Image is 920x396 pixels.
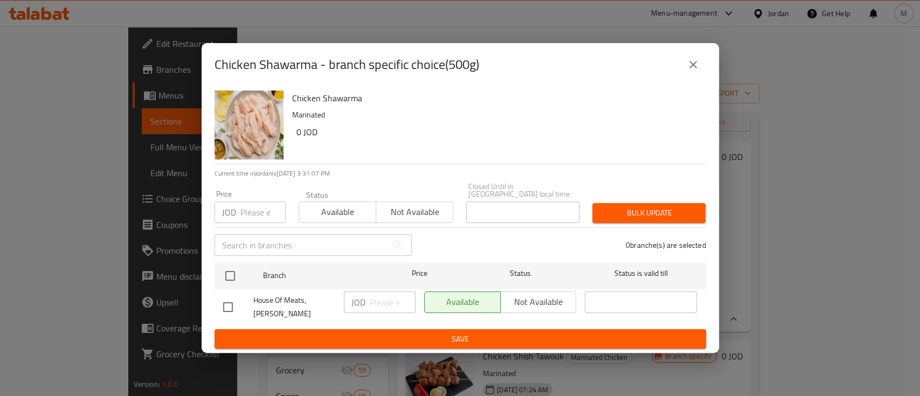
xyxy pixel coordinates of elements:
[215,329,706,349] button: Save
[263,269,375,282] span: Branch
[592,203,705,223] button: Bulk update
[215,169,706,178] p: Current time in Jordan is [DATE] 3:31:07 PM
[215,56,479,73] h2: Chicken Shawarma - branch specific choice(500g)
[384,267,455,280] span: Price
[223,332,697,346] span: Save
[601,206,697,220] span: Bulk update
[381,204,449,220] span: Not available
[292,91,697,106] h6: Chicken Shawarma
[303,204,372,220] span: Available
[299,202,376,223] button: Available
[626,240,706,251] p: 0 branche(s) are selected
[240,202,286,223] input: Please enter price
[215,91,283,159] img: Chicken Shawarma
[370,291,416,313] input: Please enter price
[351,296,365,309] p: JOD
[464,267,576,280] span: Status
[215,234,387,256] input: Search in branches
[296,124,697,140] h6: 0 JOD
[222,206,236,219] p: JOD
[253,294,335,321] span: House Of Meats, [PERSON_NAME]
[585,267,697,280] span: Status is valid till
[292,108,697,122] p: Marinated
[680,52,706,78] button: close
[376,202,453,223] button: Not available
